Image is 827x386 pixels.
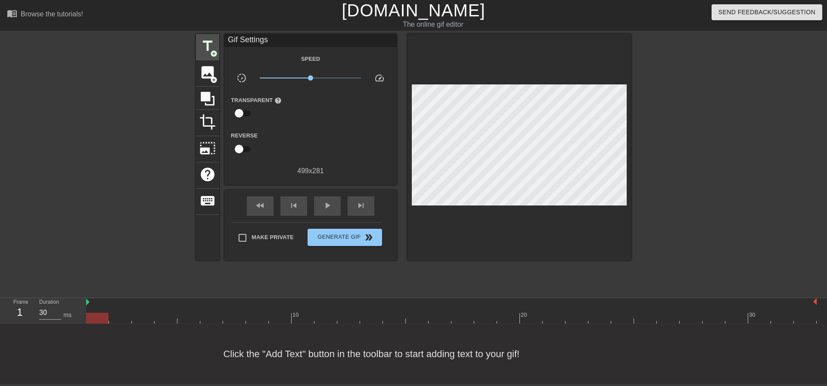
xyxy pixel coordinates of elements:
[231,96,282,105] label: Transparent
[308,229,382,246] button: Generate Gif
[199,166,216,183] span: help
[7,8,83,22] a: Browse the tutorials!
[210,50,218,57] span: add_circle
[224,166,397,176] div: 499 x 281
[39,300,59,305] label: Duration
[718,7,815,18] span: Send Feedback/Suggestion
[311,232,379,243] span: Generate Gif
[356,200,366,211] span: skip_next
[813,298,817,305] img: bound-end.png
[364,232,374,243] span: double_arrow
[7,298,33,323] div: Frame
[199,140,216,156] span: photo_size_select_large
[255,200,265,211] span: fast_rewind
[13,305,26,320] div: 1
[63,311,72,320] div: ms
[301,55,320,63] label: Speed
[199,38,216,54] span: title
[199,64,216,81] span: image
[274,97,282,104] span: help
[749,311,757,319] div: 30
[199,114,216,130] span: crop
[224,34,397,47] div: Gif Settings
[342,1,485,20] a: [DOMAIN_NAME]
[292,311,300,319] div: 10
[231,131,258,140] label: Reverse
[210,76,218,84] span: add_circle
[280,19,586,30] div: The online gif editor
[7,8,17,19] span: menu_book
[374,73,385,83] span: speed
[712,4,822,20] button: Send Feedback/Suggestion
[21,10,83,18] div: Browse the tutorials!
[322,200,333,211] span: play_arrow
[521,311,529,319] div: 20
[236,73,247,83] span: slow_motion_video
[199,193,216,209] span: keyboard
[289,200,299,211] span: skip_previous
[252,233,294,242] span: Make Private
